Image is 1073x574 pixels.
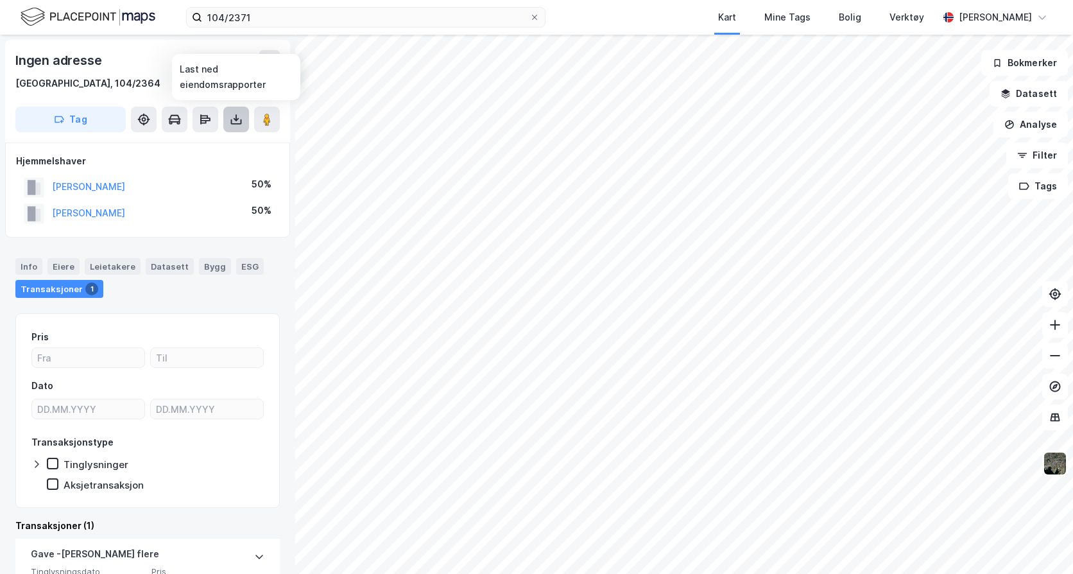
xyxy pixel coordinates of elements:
div: Ingen adresse [15,50,104,71]
div: 50% [252,203,271,218]
div: Bolig [839,10,861,25]
button: Filter [1006,143,1068,168]
div: Tinglysninger [64,458,128,471]
input: DD.MM.YYYY [151,399,263,419]
div: Leietakere [85,258,141,275]
div: Kontrollprogram for chat [1009,512,1073,574]
div: Datasett [146,258,194,275]
div: Eiere [47,258,80,275]
div: 1 [85,283,98,295]
img: 9k= [1043,451,1067,476]
div: Transaksjoner (1) [15,518,280,534]
div: Dato [31,378,53,394]
div: Info [15,258,42,275]
iframe: Chat Widget [1009,512,1073,574]
div: Kart [718,10,736,25]
div: Gave - [PERSON_NAME] flere [31,546,159,567]
button: Tag [15,107,126,132]
button: Analyse [993,112,1068,137]
div: [PERSON_NAME] [959,10,1032,25]
div: Bygg [199,258,231,275]
div: Transaksjonstype [31,435,114,450]
button: Bokmerker [981,50,1068,76]
button: Datasett [990,81,1068,107]
div: [GEOGRAPHIC_DATA], 104/2364 [15,76,160,91]
div: Mine Tags [764,10,811,25]
div: 50% [252,177,271,192]
div: Hjemmelshaver [16,153,279,169]
div: Aksjetransaksjon [64,479,144,491]
input: Fra [32,348,144,367]
button: Tags [1008,173,1068,199]
div: Transaksjoner [15,280,103,298]
img: logo.f888ab2527a4732fd821a326f86c7f29.svg [21,6,155,28]
input: Til [151,348,263,367]
div: ESG [236,258,264,275]
input: DD.MM.YYYY [32,399,144,419]
input: Søk på adresse, matrikkel, gårdeiere, leietakere eller personer [202,8,529,27]
div: Pris [31,329,49,345]
div: Verktøy [889,10,924,25]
